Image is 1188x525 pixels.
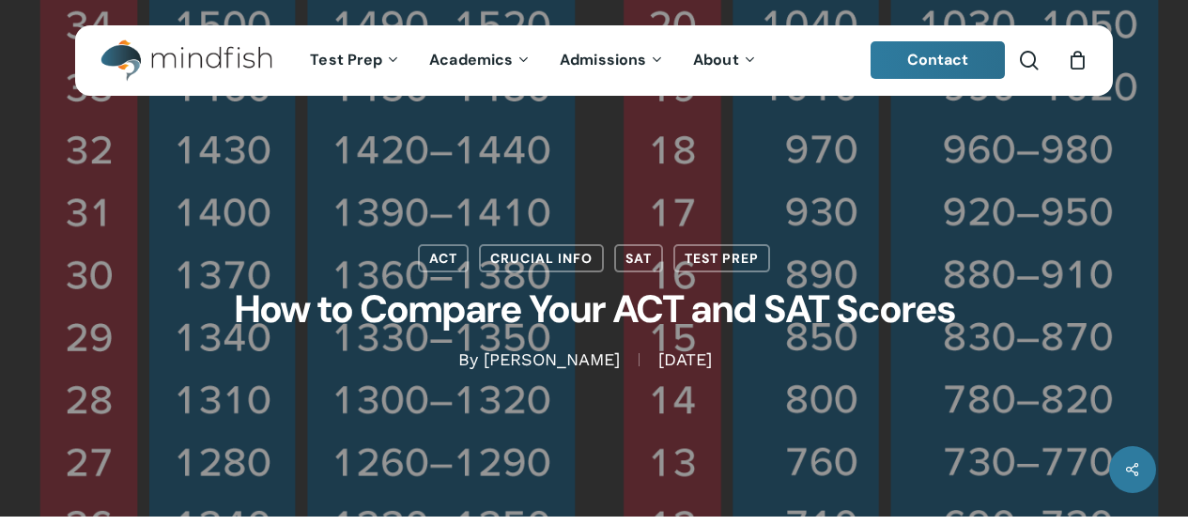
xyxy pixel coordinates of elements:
span: [DATE] [639,353,731,366]
span: Contact [907,50,969,69]
a: Test Prep [673,244,770,272]
a: Academics [415,53,546,69]
nav: Main Menu [296,25,771,96]
a: Test Prep [296,53,415,69]
header: Main Menu [75,25,1113,96]
span: Academics [429,50,513,69]
h1: How to Compare Your ACT and SAT Scores [125,272,1064,348]
a: Admissions [546,53,679,69]
span: Test Prep [310,50,382,69]
a: Cart [1067,50,1088,70]
a: ACT [418,244,469,272]
a: Contact [871,41,1006,79]
a: SAT [614,244,663,272]
span: Admissions [560,50,646,69]
a: [PERSON_NAME] [484,349,620,369]
a: Crucial Info [479,244,604,272]
span: About [693,50,739,69]
span: By [458,353,478,366]
a: About [679,53,772,69]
